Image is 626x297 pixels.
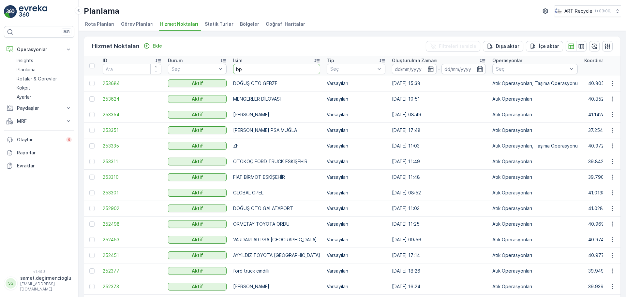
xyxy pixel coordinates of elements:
td: Atık Operasyonları, Taşıma Operasyonu [489,138,581,154]
p: Ekle [153,43,162,49]
button: Aktif [168,220,227,228]
p: Aktif [192,283,203,290]
td: Varsayılan [323,122,389,138]
p: Aktif [192,80,203,87]
span: Hizmet Noktaları [160,21,198,27]
p: - [438,65,440,73]
button: Aktif [168,267,227,275]
p: Aktif [192,252,203,259]
div: Toggle Row Selected [89,190,95,195]
p: Koordinatlar [584,57,611,64]
td: ORMETAY TOYOTA ORDU [230,216,323,232]
td: [DATE] 17:48 [389,122,489,138]
button: Aktif [168,95,227,103]
td: [PERSON_NAME] PSA MUĞLA [230,122,323,138]
td: [PERSON_NAME] [230,279,323,294]
td: Atık Operasyonları, Taşıma Operasyonu [489,76,581,91]
td: Atık Operasyonları [489,232,581,247]
button: Paydaşlar [4,102,74,115]
p: Filtreleri temizle [439,43,476,49]
p: Olaylar [17,136,62,143]
button: ART Recycle(+03:00) [555,5,621,17]
td: DOĞUŞ OTO GALATAPORT [230,201,323,216]
a: Planlama [14,65,74,74]
div: Toggle Row Selected [89,143,95,148]
p: Aktif [192,205,203,212]
p: Ayarlar [17,94,31,100]
button: MRF [4,115,74,128]
a: Olaylar4 [4,133,74,146]
button: Aktif [168,236,227,244]
td: AYYILDIZ TOYOTA [GEOGRAPHIC_DATA] [230,247,323,263]
span: 253335 [103,143,161,149]
p: Durum [168,57,183,64]
a: Evraklar [4,159,74,172]
td: Varsayılan [323,91,389,107]
div: Toggle Row Selected [89,206,95,211]
p: Aktif [192,143,203,149]
p: ( +03:00 ) [595,8,612,14]
a: Raporlar [4,146,74,159]
span: Bölgeler [240,21,259,27]
span: Görev Planları [121,21,154,27]
span: 253624 [103,96,161,102]
td: Atık Operasyonları [489,247,581,263]
img: image_23.png [555,7,562,15]
div: Toggle Row Selected [89,221,95,227]
div: Toggle Row Selected [89,128,95,133]
td: Varsayılan [323,169,389,185]
span: 253684 [103,80,161,87]
input: Ara [233,64,320,74]
span: Rota Planları [85,21,114,27]
button: Aktif [168,158,227,165]
a: 253354 [103,111,161,118]
p: ⌘B [63,29,70,35]
td: [DATE] 16:24 [389,279,489,294]
p: 4 [67,137,70,142]
td: [DATE] 11:03 [389,201,489,216]
p: Tip [327,57,334,64]
button: Aktif [168,79,227,87]
td: Varsayılan [323,263,389,279]
a: 252902 [103,205,161,212]
td: Atık Operasyonları [489,216,581,232]
div: Toggle Row Selected [89,96,95,102]
td: Varsayılan [323,247,389,263]
td: [DATE] 08:49 [389,107,489,122]
p: Insights [17,57,33,64]
a: 253310 [103,174,161,180]
a: Rotalar & Görevler [14,74,74,83]
a: 253301 [103,190,161,196]
td: [PERSON_NAME] [230,107,323,122]
input: Ara [103,64,161,74]
p: MRF [17,118,61,124]
a: 252377 [103,268,161,274]
a: Ayarlar [14,92,74,102]
div: Toggle Row Selected [89,159,95,164]
button: Aktif [168,142,227,150]
a: 252498 [103,221,161,227]
td: Varsayılan [323,232,389,247]
p: Planlama [84,6,119,16]
td: Varsayılan [323,76,389,91]
span: Statik Turlar [205,21,233,27]
button: Aktif [168,173,227,181]
button: Dışa aktar [483,41,523,51]
td: Varsayılan [323,279,389,294]
p: İçe aktar [539,43,559,49]
div: SS [6,278,16,289]
p: Planlama [17,66,36,73]
td: Atık Operasyonları [489,91,581,107]
p: Aktif [192,96,203,102]
p: Evraklar [17,163,72,169]
td: Atık Operasyonları [489,263,581,279]
div: Toggle Row Selected [89,284,95,289]
p: Seç [330,66,375,72]
div: Toggle Row Selected [89,81,95,86]
td: Varsayılan [323,185,389,201]
td: [DATE] 11:48 [389,169,489,185]
p: ART Recycle [564,8,592,14]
